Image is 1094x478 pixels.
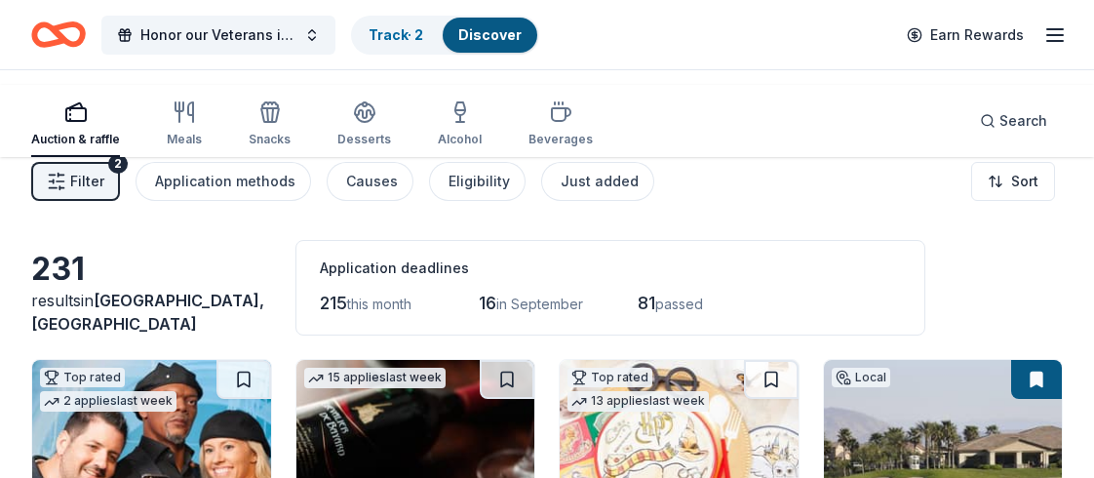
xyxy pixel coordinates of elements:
[155,170,295,193] div: Application methods
[458,26,522,43] a: Discover
[167,132,202,147] div: Meals
[895,18,1035,53] a: Earn Rewards
[655,296,703,312] span: passed
[528,93,593,157] button: Beverages
[496,296,583,312] span: in September
[31,162,120,201] button: Filter2
[249,93,291,157] button: Snacks
[438,132,482,147] div: Alcohol
[136,162,311,201] button: Application methods
[369,26,423,43] a: Track· 2
[167,93,202,157] button: Meals
[1011,170,1038,193] span: Sort
[541,162,654,201] button: Just added
[108,154,128,174] div: 2
[999,109,1047,133] span: Search
[31,132,120,147] div: Auction & raffle
[638,293,655,313] span: 81
[561,170,639,193] div: Just added
[320,257,901,280] div: Application deadlines
[964,101,1063,140] button: Search
[337,93,391,157] button: Desserts
[31,291,264,334] span: [GEOGRAPHIC_DATA], [GEOGRAPHIC_DATA]
[31,93,120,157] button: Auction & raffle
[40,368,125,387] div: Top rated
[528,132,593,147] div: Beverages
[320,293,347,313] span: 215
[327,162,413,201] button: Causes
[304,368,446,388] div: 15 applies last week
[346,170,398,193] div: Causes
[40,391,176,412] div: 2 applies last week
[101,16,335,55] button: Honor our Veterans in our Community
[971,162,1055,201] button: Sort
[31,12,86,58] a: Home
[567,368,652,387] div: Top rated
[832,368,890,387] div: Local
[567,391,709,412] div: 13 applies last week
[347,296,411,312] span: this month
[249,132,291,147] div: Snacks
[449,170,510,193] div: Eligibility
[438,93,482,157] button: Alcohol
[337,132,391,147] div: Desserts
[31,291,264,334] span: in
[140,23,296,47] span: Honor our Veterans in our Community
[429,162,526,201] button: Eligibility
[31,289,272,336] div: results
[479,293,496,313] span: 16
[351,16,539,55] button: Track· 2Discover
[31,250,272,289] div: 231
[70,170,104,193] span: Filter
